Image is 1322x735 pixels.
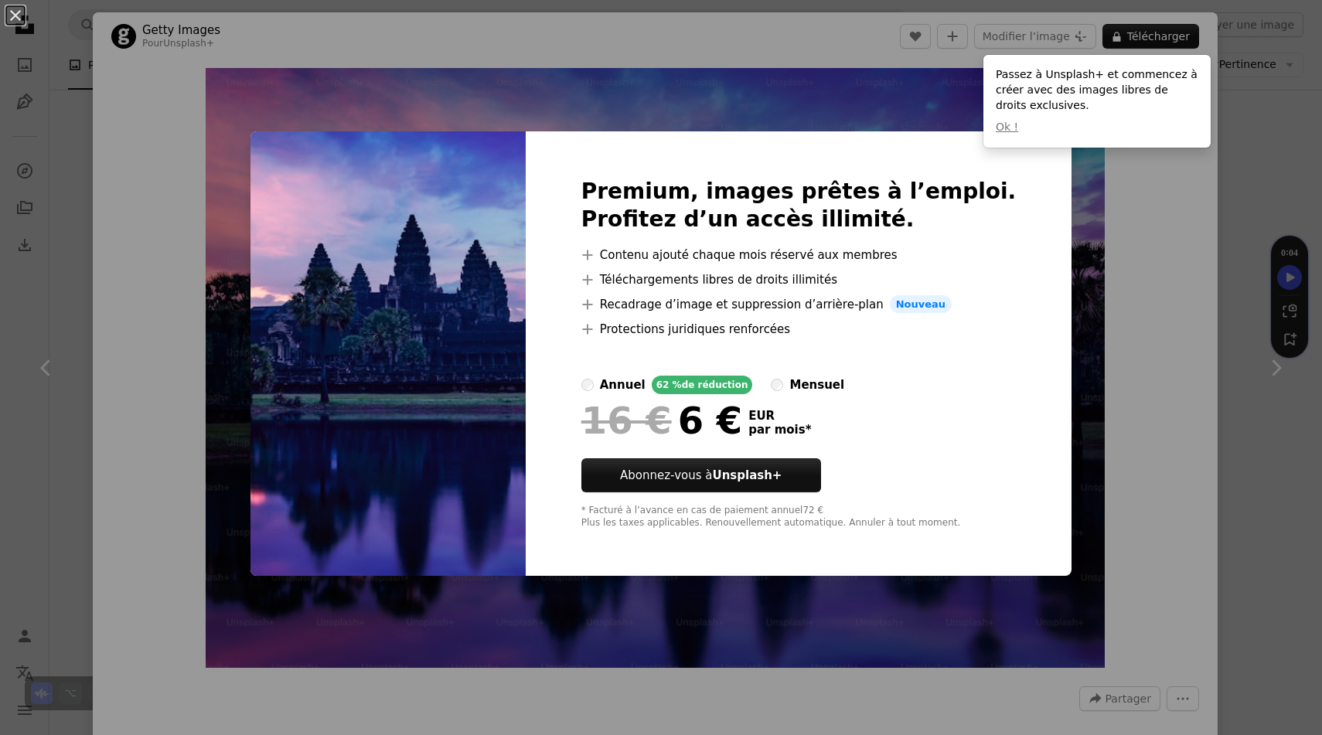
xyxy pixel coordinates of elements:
span: 16 € [581,400,672,441]
li: Contenu ajouté chaque mois réservé aux membres [581,246,1017,264]
strong: Unsplash+ [712,468,782,482]
div: annuel [600,376,646,394]
span: EUR [748,409,811,423]
h2: Premium, images prêtes à l’emploi. Profitez d’un accès illimité. [581,178,1017,233]
input: mensuel [771,379,783,391]
div: 62 % de réduction [652,376,753,394]
div: 6 € [581,400,742,441]
button: Abonnez-vous àUnsplash+ [581,458,821,492]
button: Ok ! [996,120,1018,135]
div: * Facturé à l’avance en cas de paiement annuel 72 € Plus les taxes applicables. Renouvellement au... [581,505,1017,529]
div: Passez à Unsplash+ et commencez à créer avec des images libres de droits exclusives. [983,55,1211,148]
li: Protections juridiques renforcées [581,320,1017,339]
img: premium_photo-1661963850090-cf5b2f556b4d [250,131,526,577]
li: Téléchargements libres de droits illimités [581,271,1017,289]
span: Nouveau [890,295,952,314]
li: Recadrage d’image et suppression d’arrière-plan [581,295,1017,314]
input: annuel62 %de réduction [581,379,594,391]
span: par mois * [748,423,811,437]
div: mensuel [789,376,844,394]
